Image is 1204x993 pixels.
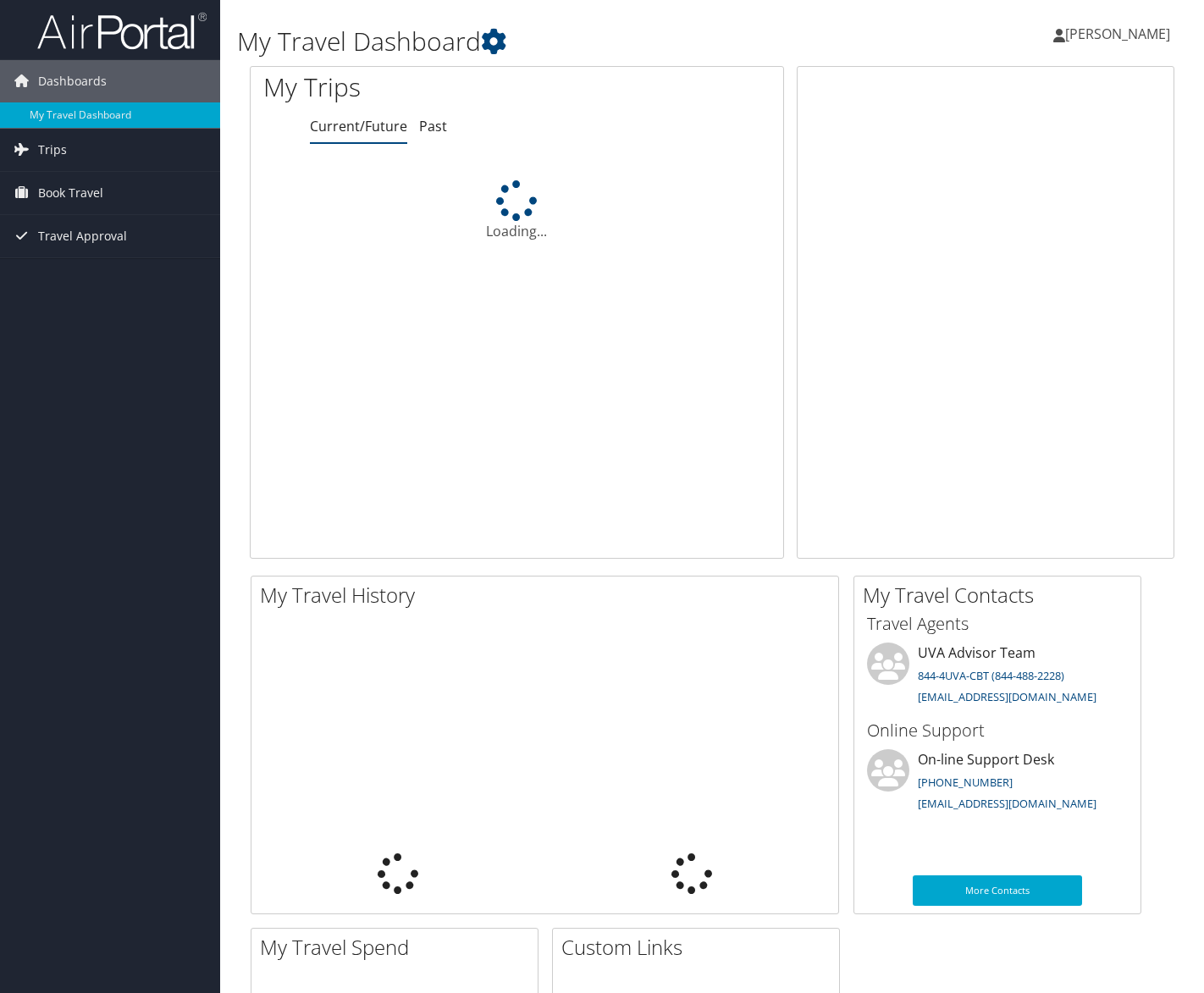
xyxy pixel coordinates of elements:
[859,643,1136,712] li: UVA Advisor Team
[913,875,1082,906] a: More Contacts
[863,581,1140,610] h2: My Travel Contacts
[867,719,1128,742] h3: Online Support
[237,24,870,59] h1: My Travel Dashboard
[918,689,1096,704] a: [EMAIL_ADDRESS][DOMAIN_NAME]
[38,129,67,171] span: Trips
[38,172,103,214] span: Book Travel
[263,69,549,105] h1: My Trips
[1053,8,1187,59] a: [PERSON_NAME]
[38,215,127,257] span: Travel Approval
[918,775,1013,790] a: [PHONE_NUMBER]
[918,796,1096,811] a: [EMAIL_ADDRESS][DOMAIN_NAME]
[561,933,839,962] h2: Custom Links
[37,11,207,51] img: airportal-logo.png
[251,180,783,241] div: Loading...
[260,581,838,610] h2: My Travel History
[419,117,447,135] a: Past
[918,668,1064,683] a: 844-4UVA-CBT (844-488-2228)
[310,117,407,135] a: Current/Future
[38,60,107,102] span: Dashboards
[1065,25,1170,43] span: [PERSON_NAME]
[859,749,1136,819] li: On-line Support Desk
[260,933,538,962] h2: My Travel Spend
[867,612,1128,636] h3: Travel Agents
